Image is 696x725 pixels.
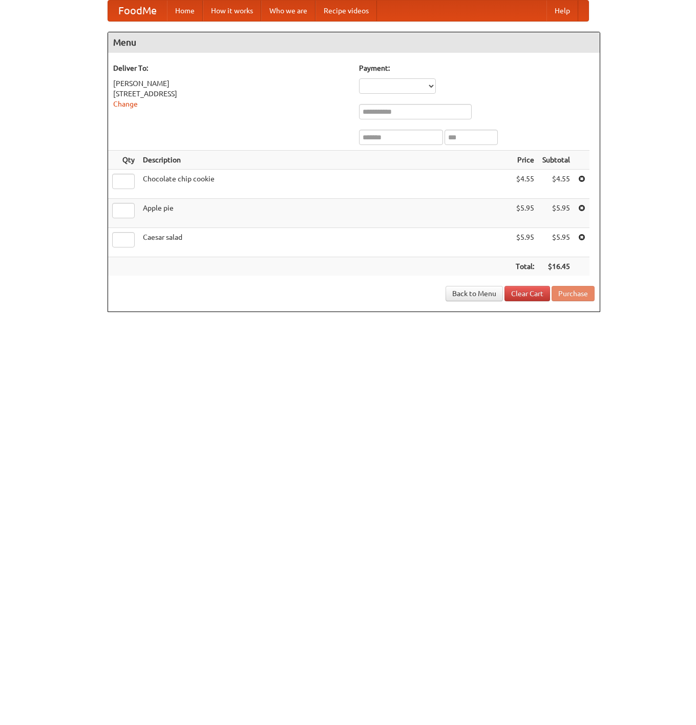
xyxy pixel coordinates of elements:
[538,228,574,257] td: $5.95
[359,63,595,73] h5: Payment:
[108,1,167,21] a: FoodMe
[512,228,538,257] td: $5.95
[538,170,574,199] td: $4.55
[546,1,578,21] a: Help
[167,1,203,21] a: Home
[108,32,600,53] h4: Menu
[538,199,574,228] td: $5.95
[113,63,349,73] h5: Deliver To:
[315,1,377,21] a: Recipe videos
[139,228,512,257] td: Caesar salad
[113,100,138,108] a: Change
[113,89,349,99] div: [STREET_ADDRESS]
[113,78,349,89] div: [PERSON_NAME]
[538,257,574,276] th: $16.45
[446,286,503,301] a: Back to Menu
[139,151,512,170] th: Description
[538,151,574,170] th: Subtotal
[552,286,595,301] button: Purchase
[512,151,538,170] th: Price
[512,170,538,199] td: $4.55
[203,1,261,21] a: How it works
[108,151,139,170] th: Qty
[139,199,512,228] td: Apple pie
[139,170,512,199] td: Chocolate chip cookie
[261,1,315,21] a: Who we are
[512,199,538,228] td: $5.95
[504,286,550,301] a: Clear Cart
[512,257,538,276] th: Total:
